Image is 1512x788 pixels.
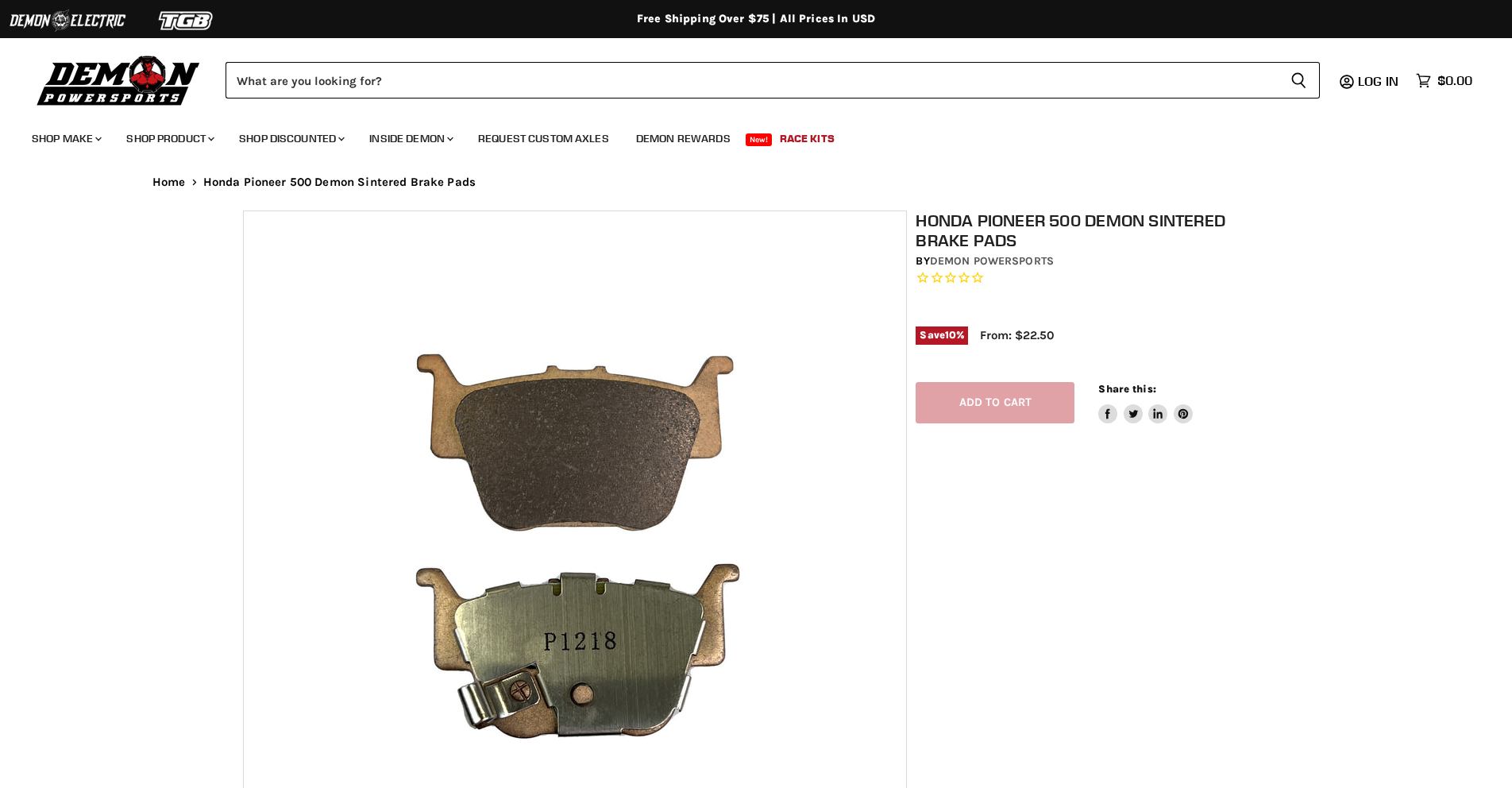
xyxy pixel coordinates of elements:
span: Rated 0.0 out of 5 stars 0 reviews [916,270,1278,287]
ul: Main menu [20,116,1468,155]
img: Demon Electric Logo 2 [8,6,127,36]
span: New! [746,133,773,146]
div: Free Shipping Over $75 | All Prices In USD [121,12,1391,26]
a: Inside Demon [357,122,463,155]
a: Demon Rewards [624,122,742,155]
aside: Share this: [1098,382,1193,424]
span: Log in [1358,73,1398,89]
span: Honda Pioneer 500 Demon Sintered Brake Pads [203,176,476,189]
span: Save % [916,326,968,344]
a: Request Custom Axles [466,122,621,155]
span: From: $22.50 [980,328,1054,342]
img: Demon Powersports [32,52,206,108]
a: $0.00 [1408,69,1480,92]
h1: Honda Pioneer 500 Demon Sintered Brake Pads [916,211,1278,250]
a: Race Kits [768,122,847,155]
a: Home [152,176,186,189]
form: Product [226,62,1320,98]
span: Share this: [1098,383,1155,395]
input: Search [226,62,1278,98]
a: Demon Powersports [930,254,1054,268]
a: Shop Make [20,122,111,155]
img: TGB Logo 2 [127,6,246,36]
span: 10 [945,329,956,341]
a: Shop Product [114,122,224,155]
div: by [916,253,1278,270]
span: $0.00 [1437,73,1472,88]
button: Search [1278,62,1320,98]
a: Log in [1351,74,1408,88]
a: Shop Discounted [227,122,354,155]
nav: Breadcrumbs [121,176,1391,189]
